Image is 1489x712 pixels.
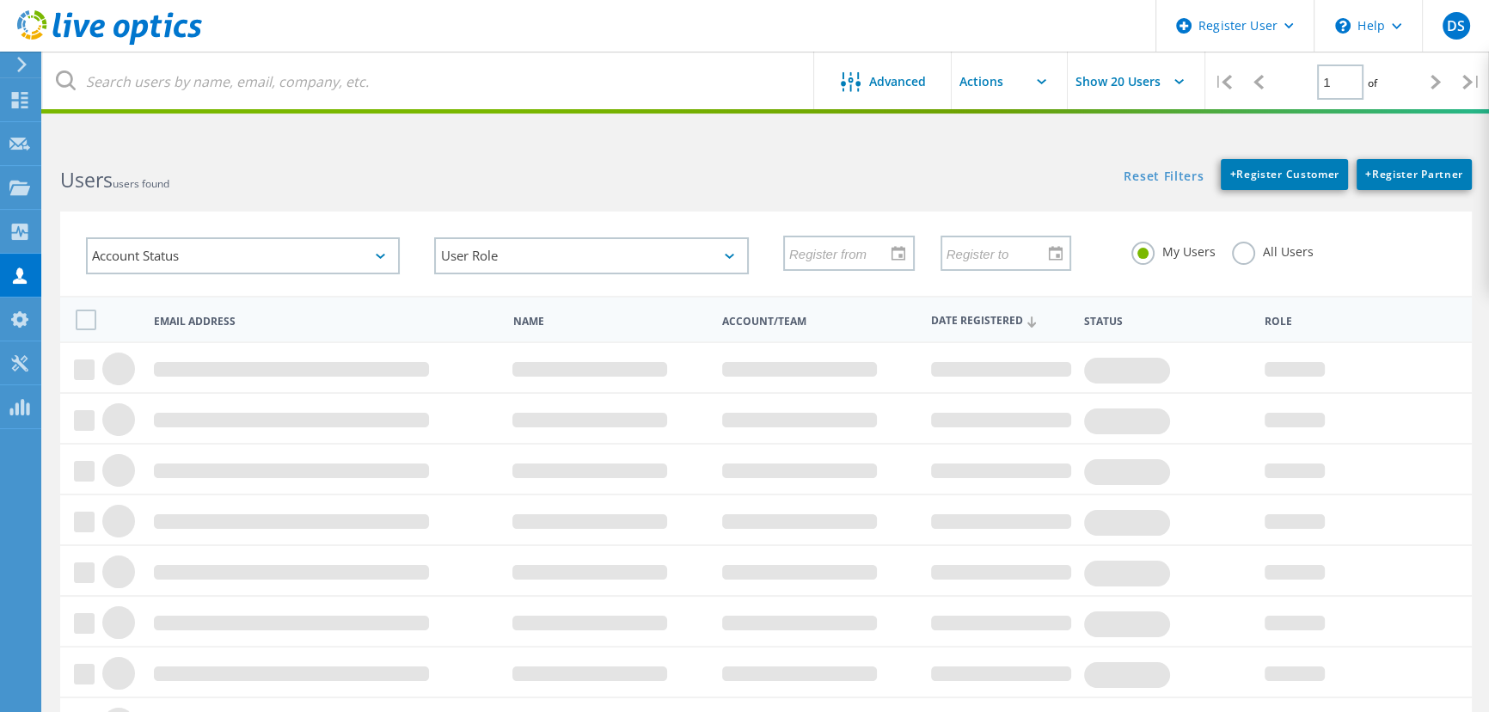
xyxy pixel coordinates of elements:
[1205,52,1241,113] div: |
[154,316,498,327] span: Email Address
[43,52,815,112] input: Search users by name, email, company, etc.
[1229,167,1339,181] span: Register Customer
[1084,316,1250,327] span: Status
[1357,159,1472,190] a: +Register Partner
[1229,167,1236,181] b: +
[1365,167,1463,181] span: Register Partner
[512,316,707,327] span: Name
[1221,159,1348,190] a: +Register Customer
[1265,316,1445,327] span: Role
[86,237,400,274] div: Account Status
[785,236,901,269] input: Register from
[1454,52,1489,113] div: |
[434,237,748,274] div: User Role
[1447,19,1465,33] span: DS
[1368,76,1377,90] span: of
[113,176,169,191] span: users found
[1232,242,1313,258] label: All Users
[931,316,1069,327] span: Date Registered
[1365,167,1372,181] b: +
[1131,242,1215,258] label: My Users
[60,166,113,193] b: Users
[869,76,926,88] span: Advanced
[1335,18,1351,34] svg: \n
[722,316,916,327] span: Account/Team
[1124,170,1204,185] a: Reset Filters
[17,36,202,48] a: Live Optics Dashboard
[942,236,1058,269] input: Register to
